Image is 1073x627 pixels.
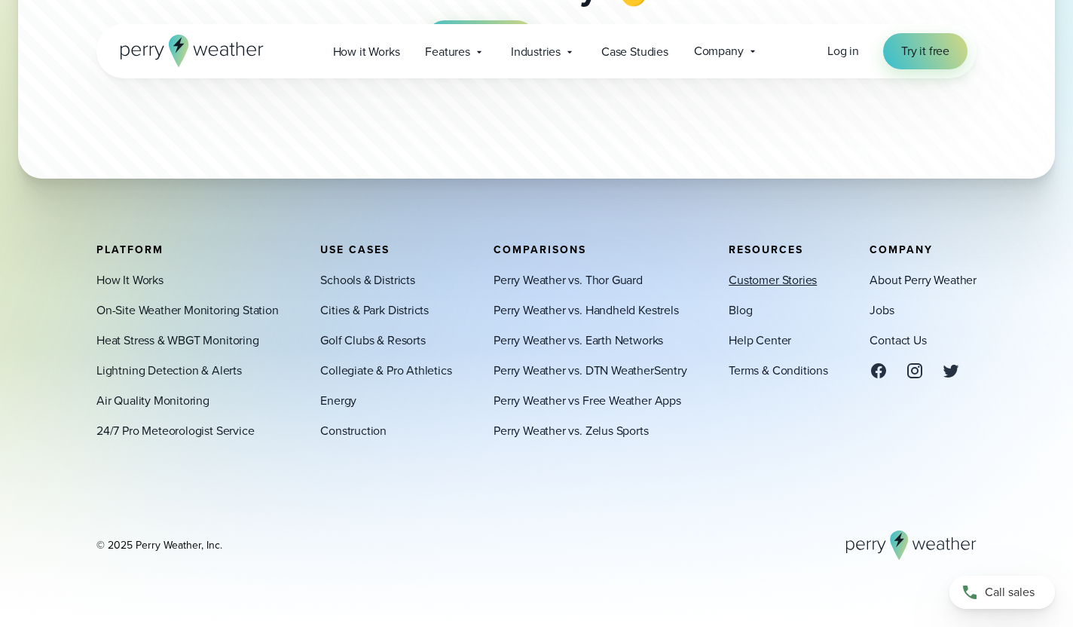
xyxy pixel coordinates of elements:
[870,301,894,320] a: Jobs
[426,20,535,57] a: Try it free
[96,422,254,440] a: 24/7 Pro Meteorologist Service
[320,362,451,380] a: Collegiate & Pro Athletics
[827,42,859,60] a: Log in
[601,43,668,61] span: Case Studies
[694,42,744,60] span: Company
[320,332,425,350] a: Golf Clubs & Resorts
[494,332,663,350] a: Perry Weather vs. Earth Networks
[494,301,679,320] a: Perry Weather vs. Handheld Kestrels
[588,36,681,67] a: Case Studies
[320,392,356,410] a: Energy
[949,576,1055,609] a: Call sales
[729,301,752,320] a: Blog
[320,422,387,440] a: Construction
[511,43,561,61] span: Industries
[425,43,470,61] span: Features
[494,362,687,380] a: Perry Weather vs. DTN WeatherSentry
[729,271,817,289] a: Customer Stories
[870,332,926,350] a: Contact Us
[96,362,242,380] a: Lightning Detection & Alerts
[883,33,968,69] a: Try it free
[320,36,413,67] a: How it Works
[320,242,390,258] span: Use Cases
[870,271,977,289] a: About Perry Weather
[494,422,648,440] a: Perry Weather vs. Zelus Sports
[985,583,1035,601] span: Call sales
[96,538,222,553] div: © 2025 Perry Weather, Inc.
[96,392,209,410] a: Air Quality Monitoring
[901,42,949,60] span: Try it free
[729,332,791,350] a: Help Center
[96,271,164,289] a: How It Works
[96,242,164,258] span: Platform
[320,271,415,289] a: Schools & Districts
[729,362,828,380] a: Terms & Conditions
[333,43,400,61] span: How it Works
[729,242,803,258] span: Resources
[96,301,279,320] a: On-Site Weather Monitoring Station
[494,392,681,410] a: Perry Weather vs Free Weather Apps
[494,271,643,289] a: Perry Weather vs. Thor Guard
[550,20,647,57] a: Get more info
[96,332,259,350] a: Heat Stress & WBGT Monitoring
[320,301,429,320] a: Cities & Park Districts
[494,242,586,258] span: Comparisons
[870,242,933,258] span: Company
